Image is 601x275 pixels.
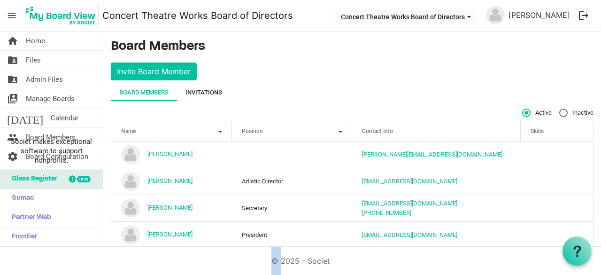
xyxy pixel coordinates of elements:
a: My Board View Logo [23,4,102,27]
span: Admin Files [26,70,63,89]
a: [PERSON_NAME] [147,177,193,184]
td: is template cell column header Skills [521,141,593,168]
div: Board Members [119,88,169,97]
div: tab-header [111,84,593,101]
a: [EMAIL_ADDRESS][DOMAIN_NAME] [362,200,457,207]
span: [DATE] [7,109,43,127]
img: no-profile-picture.svg [121,226,140,244]
span: Frontier [7,228,37,246]
td: Caroline Lawton is template cell column header Name [111,195,232,221]
a: [PERSON_NAME][EMAIL_ADDRESS][DOMAIN_NAME] [362,151,502,158]
span: Calendar [51,109,78,127]
td: Chuck Schwager is template cell column header Name [111,221,232,248]
div: new [77,176,91,182]
a: [PHONE_NUMBER] [362,209,411,216]
span: Files [26,51,41,70]
span: Contact Info [362,128,393,134]
span: people [7,128,18,147]
span: Home [26,31,45,50]
a: [PERSON_NAME] [147,231,193,238]
a: [EMAIL_ADDRESS][DOMAIN_NAME] [362,178,457,185]
img: My Board View Logo [23,4,99,27]
span: Partner Web [7,208,51,227]
span: Inactive [559,109,593,117]
td: barclayarts@gmail.com is template cell column header Contact Info [352,168,521,195]
img: no-profile-picture.svg [121,199,140,218]
span: Position [242,128,263,134]
td: is template cell column header Skills [521,221,593,248]
td: Artistic Director column header Position [232,168,353,195]
span: Board Members [26,128,76,147]
button: Invite Board Member [111,63,197,80]
a: [PERSON_NAME] [147,150,193,157]
td: is template cell column header Skills [521,168,593,195]
a: © 2025 - Societ [271,256,330,266]
td: column header Position [232,141,353,168]
td: President column header Position [232,221,353,248]
span: Glass Register [7,170,57,189]
td: is template cell column header Skills [521,195,593,221]
td: Secretary column header Position [232,195,353,221]
img: no-profile-picture.svg [121,172,140,191]
td: chuckschwager@mac.com is template cell column header Contact Info [352,221,521,248]
a: [PERSON_NAME] [147,204,193,211]
span: switch_account [7,89,18,108]
img: no-profile-picture.svg [486,6,505,24]
td: Adam Thorngate-Gottlund is template cell column header Name [111,141,232,168]
span: folder_shared [7,70,18,89]
span: Sumac [7,189,34,208]
a: Concert Theatre Works Board of Directors [102,6,293,25]
td: Bill Barclay is template cell column header Name [111,168,232,195]
a: [EMAIL_ADDRESS][DOMAIN_NAME] [362,231,457,238]
button: logout [574,6,593,25]
span: menu [3,7,21,24]
span: home [7,31,18,50]
span: Manage Boards [26,89,75,108]
span: folder_shared [7,51,18,70]
span: Name [121,128,136,134]
span: Skills [531,128,544,134]
span: Societ makes exceptional software to support nonprofits. [4,137,99,165]
h3: Board Members [111,39,593,55]
span: Active [522,109,552,117]
td: adam@concerttheatreworks.com is template cell column header Contact Info [352,141,521,168]
button: Concert Theatre Works Board of Directors dropdownbutton [335,10,477,23]
td: carolinelawton@gmail.com+16177847904 is template cell column header Contact Info [352,195,521,221]
div: Invitations [185,88,222,97]
img: no-profile-picture.svg [121,145,140,164]
a: [PERSON_NAME] [505,6,574,24]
